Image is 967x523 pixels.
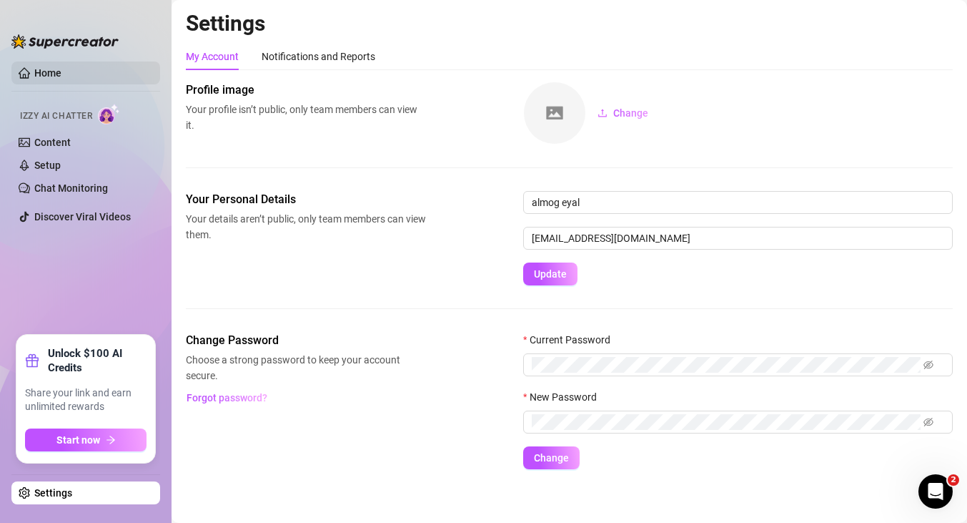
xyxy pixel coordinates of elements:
button: Change [523,446,580,469]
button: Start nowarrow-right [25,429,147,451]
span: Change Password [186,332,426,349]
iframe: Intercom live chat [918,474,953,509]
strong: Unlock $100 AI Credits [48,346,147,375]
span: eye-invisible [923,417,933,427]
h2: Settings [186,10,953,37]
span: gift [25,353,39,368]
span: Start now [56,434,100,446]
span: Change [613,107,648,119]
label: Current Password [523,332,620,348]
span: arrow-right [106,435,116,445]
div: Notifications and Reports [262,49,375,64]
a: Content [34,137,71,148]
input: Current Password [532,357,921,373]
span: Choose a strong password to keep your account secure. [186,352,426,383]
button: Change [586,102,660,124]
input: Enter new email [523,227,953,250]
a: Settings [34,487,72,499]
div: My Account [186,49,239,64]
span: Your Personal Details [186,191,426,208]
a: Home [34,67,61,79]
a: Setup [34,160,61,171]
span: Profile image [186,82,426,99]
span: eye-invisible [923,360,933,370]
a: Discover Viral Videos [34,211,131,223]
img: logo-BBDzfeDw.svg [11,34,119,49]
span: Update [534,268,567,280]
span: Forgot password? [187,392,267,404]
img: AI Chatter [98,104,120,124]
span: Share your link and earn unlimited rewards [25,386,147,414]
label: New Password [523,389,606,405]
a: Chat Monitoring [34,182,108,194]
span: Your profile isn’t public, only team members can view it. [186,102,426,133]
input: Enter name [523,191,953,214]
img: square-placeholder.png [524,82,585,144]
span: upload [597,108,608,118]
button: Update [523,263,577,285]
span: Izzy AI Chatter [20,109,92,123]
button: Forgot password? [186,386,267,409]
span: Your details aren’t public, only team members can view them. [186,211,426,243]
span: Change [534,452,569,464]
span: 2 [948,474,959,486]
input: New Password [532,414,921,430]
